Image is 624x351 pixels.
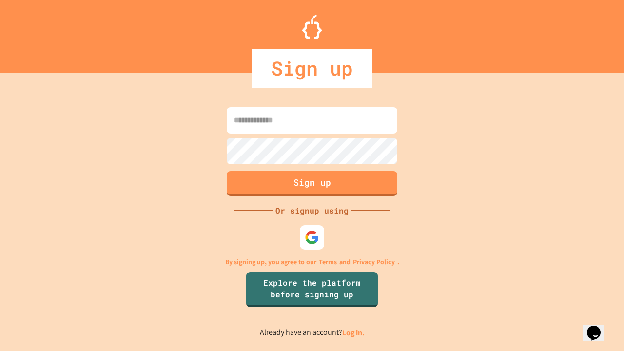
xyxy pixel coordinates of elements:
[583,312,614,341] iframe: chat widget
[225,257,399,267] p: By signing up, you agree to our and .
[246,272,378,307] a: Explore the platform before signing up
[260,327,365,339] p: Already have an account?
[273,205,351,216] div: Or signup using
[353,257,395,267] a: Privacy Policy
[302,15,322,39] img: Logo.svg
[305,230,319,245] img: google-icon.svg
[319,257,337,267] a: Terms
[252,49,372,88] div: Sign up
[227,171,397,196] button: Sign up
[342,328,365,338] a: Log in.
